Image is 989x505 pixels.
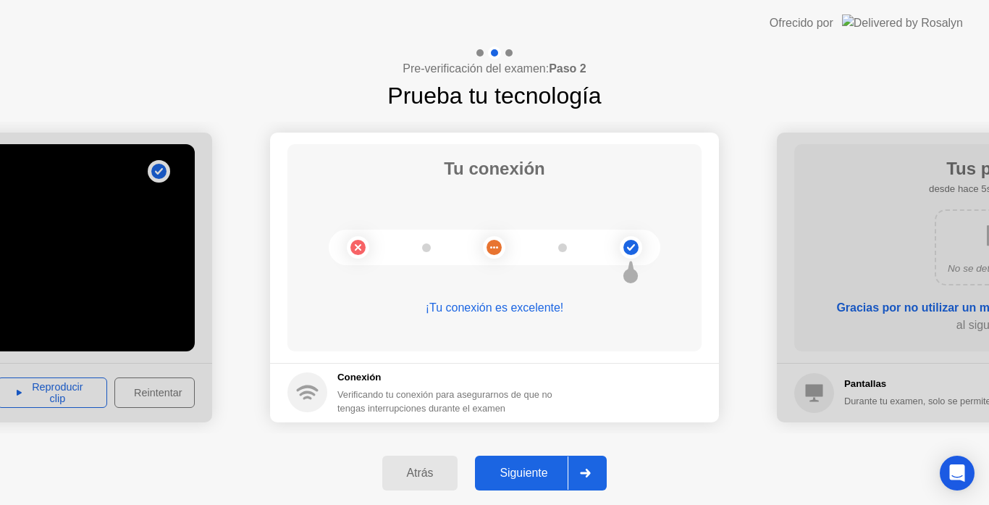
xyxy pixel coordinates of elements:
[337,370,582,385] h5: Conexión
[403,60,586,78] h4: Pre-verificación del examen:
[475,456,607,491] button: Siguiente
[940,456,975,491] div: Open Intercom Messenger
[479,467,568,480] div: Siguiente
[337,388,582,415] div: Verificando tu conexión para asegurarnos de que no tengas interrupciones durante el examen
[549,62,586,75] b: Paso 2
[382,456,458,491] button: Atrás
[770,14,833,32] div: Ofrecido por
[387,78,601,113] h1: Prueba tu tecnología
[842,14,963,31] img: Delivered by Rosalyn
[444,156,545,182] h1: Tu conexión
[287,299,702,317] div: ¡Tu conexión es excelente!
[387,467,454,480] div: Atrás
